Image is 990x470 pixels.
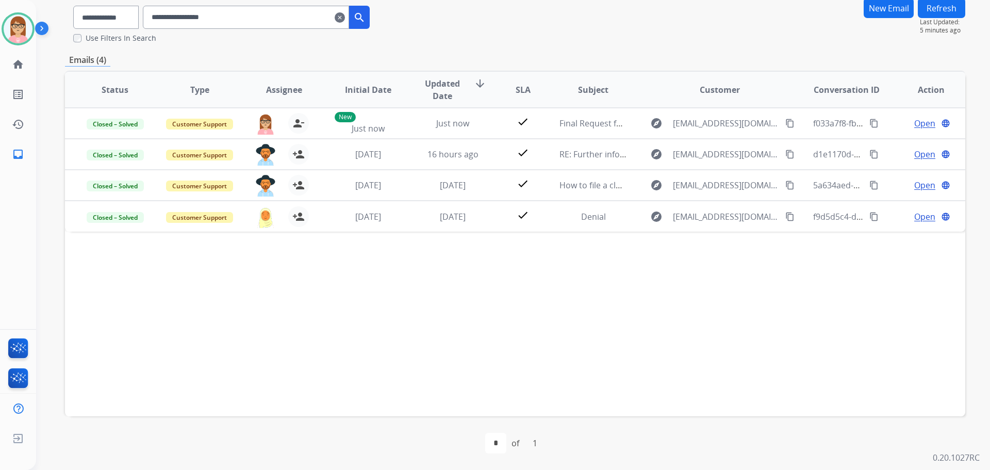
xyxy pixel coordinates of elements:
mat-icon: inbox [12,148,24,160]
div: 1 [524,433,546,453]
p: Emails (4) [65,54,110,67]
span: Subject [578,84,608,96]
mat-icon: content_copy [869,150,879,159]
mat-icon: explore [650,179,663,191]
mat-icon: person_remove [292,117,305,129]
span: 5 minutes ago [920,26,965,35]
span: Just now [352,123,385,134]
th: Action [881,72,965,108]
span: Customer Support [166,119,233,129]
img: agent-avatar [255,175,276,197]
span: Status [102,84,128,96]
span: Updated Date [419,77,466,102]
mat-icon: content_copy [869,181,879,190]
span: Conversation ID [814,84,880,96]
span: Closed – Solved [87,150,144,160]
span: [EMAIL_ADDRESS][DOMAIN_NAME] [673,210,779,223]
mat-icon: explore [650,117,663,129]
span: Customer Support [166,212,233,223]
span: Type [190,84,209,96]
span: [EMAIL_ADDRESS][DOMAIN_NAME] [673,148,779,160]
span: Closed – Solved [87,212,144,223]
span: SLA [516,84,531,96]
span: f9d5d5c4-d335-4cda-93d9-070046e98336 [813,211,971,222]
mat-icon: language [941,119,950,128]
img: agent-avatar [255,144,276,166]
p: New [335,112,356,122]
mat-icon: arrow_downward [474,77,486,90]
mat-icon: check [517,177,529,190]
span: [DATE] [440,180,466,191]
label: Use Filters In Search [86,33,156,43]
img: avatar [4,14,32,43]
span: Open [914,179,935,191]
mat-icon: content_copy [785,150,795,159]
span: Last Updated: [920,18,965,26]
span: Open [914,148,935,160]
mat-icon: content_copy [785,119,795,128]
span: Customer [700,84,740,96]
mat-icon: search [353,11,366,24]
span: Denial [581,211,606,222]
mat-icon: home [12,58,24,71]
mat-icon: person_add [292,179,305,191]
mat-icon: content_copy [869,212,879,221]
mat-icon: language [941,181,950,190]
span: [EMAIL_ADDRESS][DOMAIN_NAME] [673,179,779,191]
mat-icon: language [941,150,950,159]
span: Initial Date [345,84,391,96]
mat-icon: explore [650,210,663,223]
mat-icon: check [517,147,529,159]
mat-icon: content_copy [785,181,795,190]
span: 16 hours ago [427,149,478,160]
mat-icon: list_alt [12,88,24,101]
span: 5a634aed-a862-4870-b73c-0241a0bd7114 [813,180,973,191]
span: f033a7f8-fb6b-4158-bd07-d23cee74b719 [813,118,968,129]
mat-icon: explore [650,148,663,160]
span: How to file a claim [559,180,630,191]
mat-icon: history [12,118,24,131]
span: [DATE] [355,149,381,160]
span: [DATE] [355,211,381,222]
p: 0.20.1027RC [933,451,980,464]
span: Customer Support [166,181,233,191]
mat-icon: content_copy [785,212,795,221]
span: [DATE] [440,211,466,222]
span: Just now [436,118,469,129]
mat-icon: clear [335,11,345,24]
img: agent-avatar [255,113,276,135]
mat-icon: content_copy [869,119,879,128]
mat-icon: person_add [292,148,305,160]
mat-icon: check [517,209,529,221]
span: d1e1170d-0eb7-4f29-bb62-f8d460abdce9 [813,149,971,160]
mat-icon: language [941,212,950,221]
span: Assignee [266,84,302,96]
span: Open [914,117,935,129]
span: RE: Further information required [559,149,687,160]
span: Closed – Solved [87,181,144,191]
mat-icon: person_add [292,210,305,223]
span: Closed – Solved [87,119,144,129]
img: agent-avatar [255,206,276,228]
span: Final Request for Additional Information [559,118,715,129]
span: [EMAIL_ADDRESS][DOMAIN_NAME] [673,117,779,129]
span: [DATE] [355,180,381,191]
span: Customer Support [166,150,233,160]
span: Open [914,210,935,223]
mat-icon: check [517,116,529,128]
div: of [511,437,519,449]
